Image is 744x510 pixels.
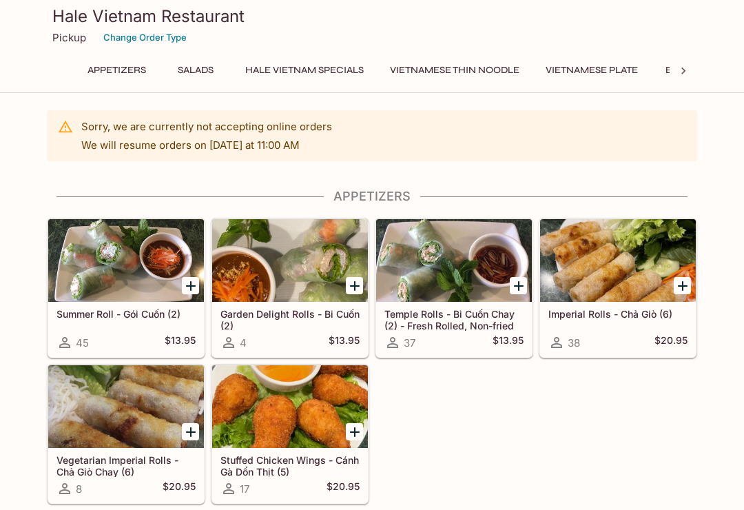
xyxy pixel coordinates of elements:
button: Salads [165,61,227,80]
button: Entrees [657,61,719,80]
h5: Imperial Rolls - Chả Giò (6) [548,308,688,320]
button: Add Stuffed Chicken Wings - Cánh Gà Dồn Thịt (5) [346,423,363,440]
a: Vegetarian Imperial Rolls - Chả Giò Chay (6)8$20.95 [48,365,205,504]
p: Pickup [52,31,86,44]
span: 4 [240,336,247,349]
a: Temple Rolls - Bi Cuốn Chay (2) - Fresh Rolled, Non-fried37$13.95 [375,218,533,358]
a: Stuffed Chicken Wings - Cánh Gà Dồn Thịt (5)17$20.95 [211,365,369,504]
span: 45 [76,336,89,349]
h5: Temple Rolls - Bi Cuốn Chay (2) - Fresh Rolled, Non-fried [384,308,524,331]
h5: $20.95 [163,480,196,497]
div: Temple Rolls - Bi Cuốn Chay (2) - Fresh Rolled, Non-fried [376,219,532,302]
button: Add Vegetarian Imperial Rolls - Chả Giò Chay (6) [182,423,199,440]
button: Appetizers [80,61,154,80]
div: Garden Delight Rolls - Bi Cuốn (2) [212,219,368,302]
p: Sorry, we are currently not accepting online orders [81,120,332,133]
span: 38 [568,336,580,349]
button: Add Temple Rolls - Bi Cuốn Chay (2) - Fresh Rolled, Non-fried [510,277,527,294]
div: Imperial Rolls - Chả Giò (6) [540,219,696,302]
button: Vietnamese Plate [538,61,645,80]
a: Garden Delight Rolls - Bi Cuốn (2)4$13.95 [211,218,369,358]
h5: Vegetarian Imperial Rolls - Chả Giò Chay (6) [56,454,196,477]
a: Summer Roll - Gói Cuốn (2)45$13.95 [48,218,205,358]
a: Imperial Rolls - Chả Giò (6)38$20.95 [539,218,696,358]
button: Vietnamese Thin Noodle [382,61,527,80]
div: Summer Roll - Gói Cuốn (2) [48,219,204,302]
span: 37 [404,336,415,349]
button: Add Garden Delight Rolls - Bi Cuốn (2) [346,277,363,294]
div: Vegetarian Imperial Rolls - Chả Giò Chay (6) [48,365,204,448]
h5: $20.95 [654,334,688,351]
h5: $13.95 [165,334,196,351]
h4: Appetizers [47,189,697,204]
button: Add Summer Roll - Gói Cuốn (2) [182,277,199,294]
h5: Stuffed Chicken Wings - Cánh Gà Dồn Thịt (5) [220,454,360,477]
h5: Garden Delight Rolls - Bi Cuốn (2) [220,308,360,331]
h3: Hale Vietnam Restaurant [52,6,692,27]
p: We will resume orders on [DATE] at 11:00 AM [81,139,332,152]
h5: $13.95 [329,334,360,351]
h5: Summer Roll - Gói Cuốn (2) [56,308,196,320]
h5: $20.95 [327,480,360,497]
button: Add Imperial Rolls - Chả Giò (6) [674,277,691,294]
div: Stuffed Chicken Wings - Cánh Gà Dồn Thịt (5) [212,365,368,448]
button: Hale Vietnam Specials [238,61,371,80]
span: 17 [240,482,249,496]
button: Change Order Type [97,27,193,48]
h5: $13.95 [493,334,524,351]
span: 8 [76,482,82,496]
